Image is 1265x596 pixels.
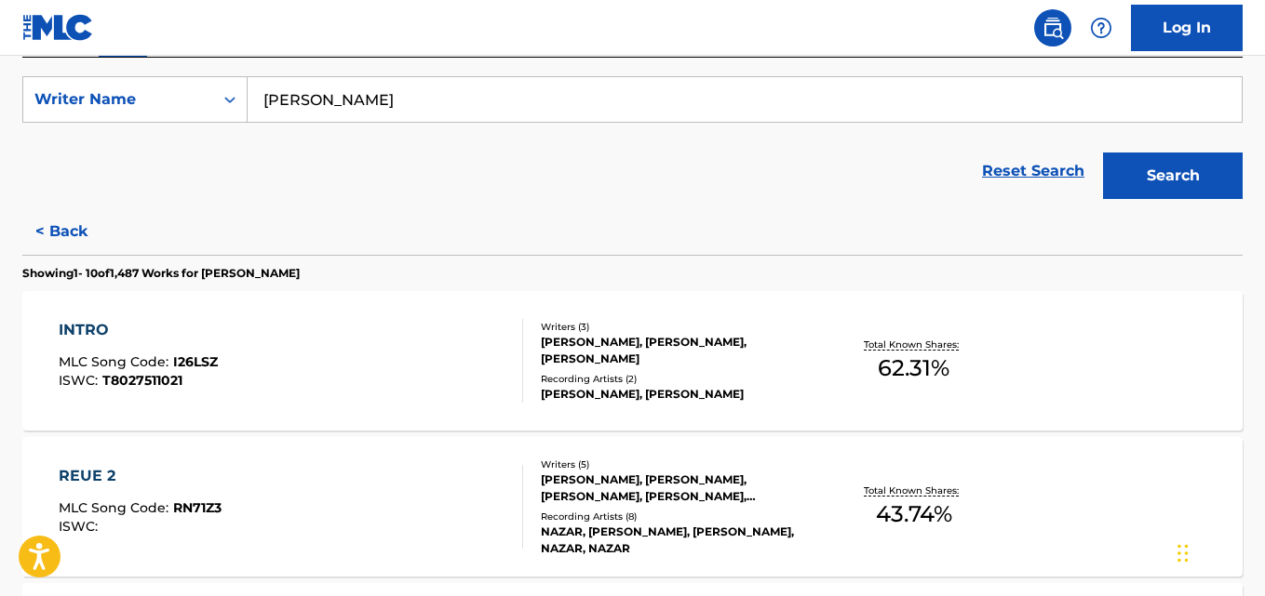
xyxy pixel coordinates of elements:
span: MLC Song Code : [59,499,173,516]
div: INTRO [59,319,218,341]
div: Writers ( 5 ) [541,457,813,471]
iframe: Chat Widget [1172,507,1265,596]
a: Public Search [1034,9,1071,46]
span: T8027511021 [102,372,182,389]
p: Total Known Shares: [864,483,963,497]
span: RN71Z3 [173,499,222,516]
a: INTROMLC Song Code:I26LSZISWC:T8027511021Writers (3)[PERSON_NAME], [PERSON_NAME], [PERSON_NAME]Re... [22,291,1243,430]
button: Search [1103,152,1243,199]
div: [PERSON_NAME], [PERSON_NAME], [PERSON_NAME], [PERSON_NAME], [PERSON_NAME] [541,471,813,505]
div: Help [1083,9,1120,46]
p: Showing 1 - 10 of 1,487 Works for [PERSON_NAME] [22,265,300,282]
span: 62.31 % [878,351,949,385]
a: Reset Search [973,151,1094,192]
a: REUE 2MLC Song Code:RN71Z3ISWC:Writers (5)[PERSON_NAME], [PERSON_NAME], [PERSON_NAME], [PERSON_NA... [22,437,1243,576]
div: Writers ( 3 ) [541,320,813,334]
div: [PERSON_NAME], [PERSON_NAME] [541,386,813,403]
span: 43.74 % [876,497,952,531]
span: I26LSZ [173,353,218,370]
div: REUE 2 [59,465,222,487]
button: < Back [22,208,134,255]
span: ISWC : [59,372,102,389]
span: ISWC : [59,518,102,535]
div: [PERSON_NAME], [PERSON_NAME], [PERSON_NAME] [541,334,813,367]
div: Recording Artists ( 8 ) [541,510,813,523]
img: MLC Logo [22,14,94,41]
div: Writer Name [34,88,202,111]
a: Log In [1131,5,1243,51]
span: MLC Song Code : [59,353,173,370]
div: NAZAR, [PERSON_NAME], [PERSON_NAME], NAZAR, NAZAR [541,523,813,557]
p: Total Known Shares: [864,338,963,351]
form: Search Form [22,76,1243,208]
div: Drag [1178,525,1189,581]
img: search [1042,17,1064,39]
img: help [1090,17,1112,39]
div: Recording Artists ( 2 ) [541,372,813,386]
